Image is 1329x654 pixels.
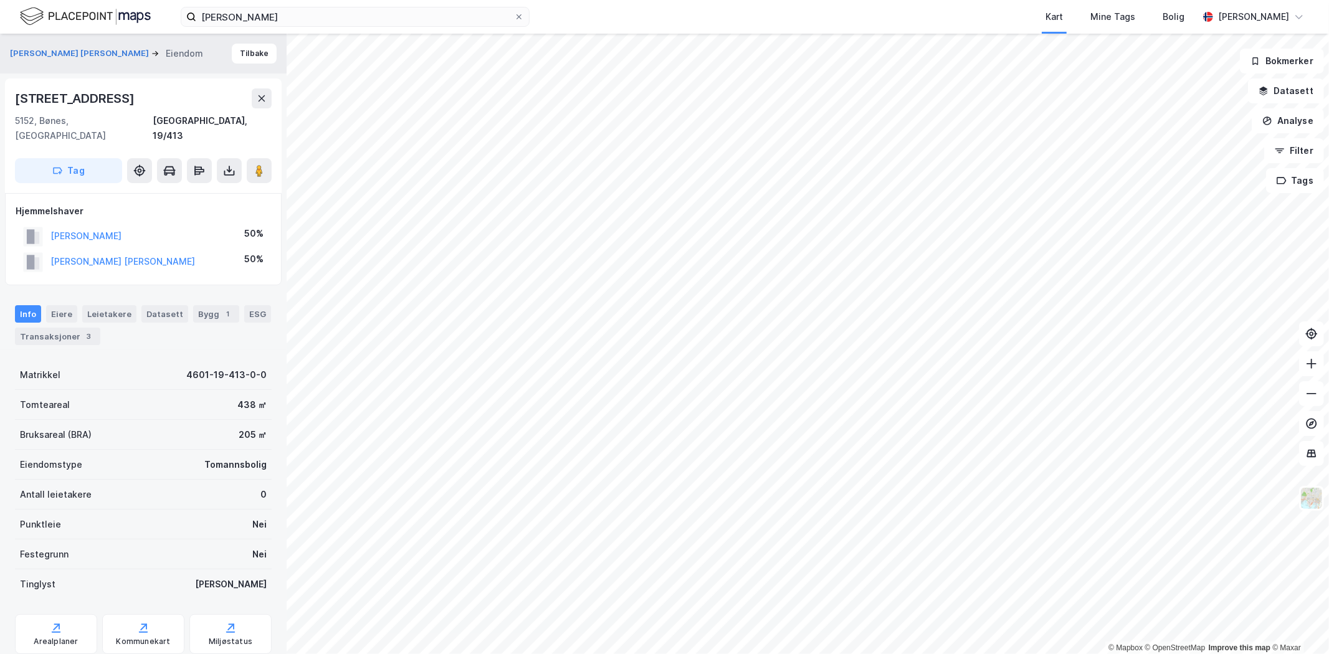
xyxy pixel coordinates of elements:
[20,577,55,592] div: Tinglyst
[166,46,203,61] div: Eiendom
[1267,594,1329,654] div: Kontrollprogram for chat
[244,305,271,323] div: ESG
[15,328,100,345] div: Transaksjoner
[244,252,264,267] div: 50%
[20,517,61,532] div: Punktleie
[1248,78,1324,103] button: Datasett
[252,517,267,532] div: Nei
[1266,168,1324,193] button: Tags
[193,305,239,323] div: Bygg
[1163,9,1184,24] div: Bolig
[209,637,252,647] div: Miljøstatus
[1240,49,1324,73] button: Bokmerker
[20,487,92,502] div: Antall leietakere
[1108,643,1143,652] a: Mapbox
[204,457,267,472] div: Tomannsbolig
[222,308,234,320] div: 1
[195,577,267,592] div: [PERSON_NAME]
[260,487,267,502] div: 0
[1267,594,1329,654] iframe: Chat Widget
[1145,643,1206,652] a: OpenStreetMap
[1300,486,1323,510] img: Z
[34,637,78,647] div: Arealplaner
[1264,138,1324,163] button: Filter
[1252,108,1324,133] button: Analyse
[83,330,95,343] div: 3
[20,457,82,472] div: Eiendomstype
[15,305,41,323] div: Info
[20,427,92,442] div: Bruksareal (BRA)
[10,47,151,60] button: [PERSON_NAME] [PERSON_NAME]
[252,547,267,562] div: Nei
[237,397,267,412] div: 438 ㎡
[244,226,264,241] div: 50%
[46,305,77,323] div: Eiere
[15,113,153,143] div: 5152, Bønes, [GEOGRAPHIC_DATA]
[20,6,151,27] img: logo.f888ab2527a4732fd821a326f86c7f29.svg
[239,427,267,442] div: 205 ㎡
[1209,643,1270,652] a: Improve this map
[141,305,188,323] div: Datasett
[82,305,136,323] div: Leietakere
[232,44,277,64] button: Tilbake
[153,113,272,143] div: [GEOGRAPHIC_DATA], 19/413
[1218,9,1289,24] div: [PERSON_NAME]
[16,204,271,219] div: Hjemmelshaver
[15,88,137,108] div: [STREET_ADDRESS]
[196,7,514,26] input: Søk på adresse, matrikkel, gårdeiere, leietakere eller personer
[1090,9,1135,24] div: Mine Tags
[20,397,70,412] div: Tomteareal
[15,158,122,183] button: Tag
[20,547,69,562] div: Festegrunn
[1046,9,1063,24] div: Kart
[116,637,170,647] div: Kommunekart
[20,367,60,382] div: Matrikkel
[186,367,267,382] div: 4601-19-413-0-0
